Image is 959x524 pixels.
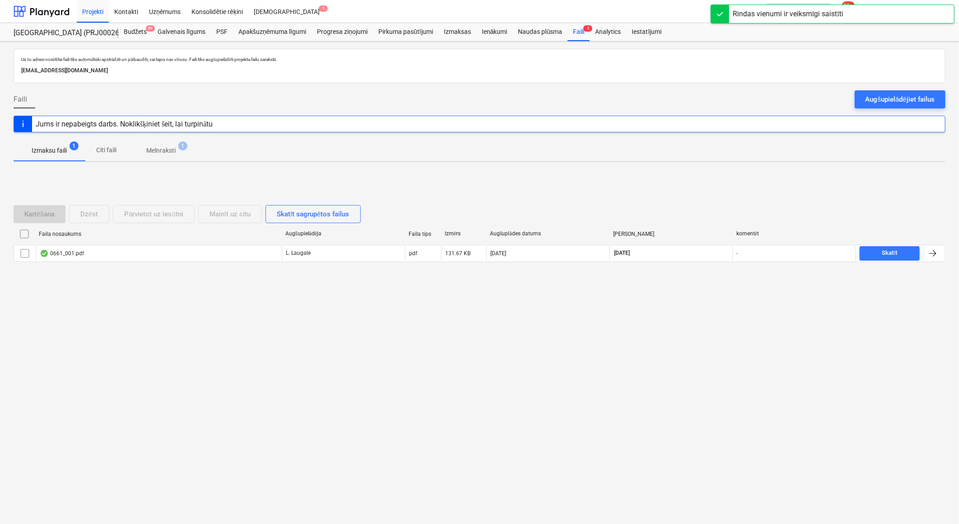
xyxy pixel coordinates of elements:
span: 9+ [146,25,155,32]
div: Skatīt sagrupētos failus [277,208,349,220]
div: Augšuplādes datums [490,230,606,237]
div: Faila nosaukums [39,231,278,237]
div: [DATE] [490,250,506,257]
span: 1 [178,141,187,150]
span: [DATE] [614,249,631,257]
span: 1 [583,25,592,32]
p: Citi faili [96,145,117,155]
div: Augšupielādējiet failus [866,94,935,105]
p: L. Laugale [286,249,311,257]
div: Faili [568,23,590,41]
a: Pirkuma pasūtījumi [373,23,438,41]
button: Skatīt sagrupētos failus [265,205,361,223]
div: Augšupielādēja [285,230,401,237]
button: Augšupielādējiet failus [855,90,945,108]
div: 0661_001.pdf [40,250,84,257]
p: Melnraksti [146,146,176,155]
a: Apakšuzņēmuma līgumi [233,23,312,41]
span: 1 [70,141,79,150]
div: Rindas vienumi ir veiksmīgi saistīti [733,9,843,19]
p: Izmaksu faili [32,146,67,155]
a: Iestatījumi [626,23,667,41]
span: Faili [14,94,27,105]
a: Analytics [590,23,626,41]
div: Faila tips [409,231,438,237]
a: Ienākumi [476,23,513,41]
a: PSF [211,23,233,41]
p: [EMAIL_ADDRESS][DOMAIN_NAME] [21,66,938,75]
span: 1 [319,5,328,12]
a: Galvenais līgums [152,23,211,41]
div: OCR pabeigts [40,250,49,257]
a: Faili1 [568,23,590,41]
div: - [736,250,738,257]
div: [GEOGRAPHIC_DATA] (PRJ0002627, K-1 un K-2(2.kārta) 2601960 [14,28,107,38]
div: [PERSON_NAME] [613,231,729,237]
button: Skatīt [860,246,920,261]
div: Skatīt [882,248,898,258]
div: pdf [409,250,417,257]
div: komentēt [736,230,852,237]
a: Izmaksas [438,23,476,41]
p: Uz šo adresi nosūtītie faili tiks automātiski apstrādāti un pārbaudīti, vai tajos nav vīrusu. Fai... [21,56,938,62]
div: Izmērs [445,230,483,237]
div: Budžets [118,23,152,41]
div: 131.67 KB [445,250,470,257]
div: Jums ir nepabeigts darbs. Noklikšķiniet šeit, lai turpinātu [36,120,213,128]
a: Naudas plūsma [513,23,568,41]
a: Budžets9+ [118,23,152,41]
a: Progresa ziņojumi [312,23,373,41]
iframe: Chat Widget [914,481,959,524]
